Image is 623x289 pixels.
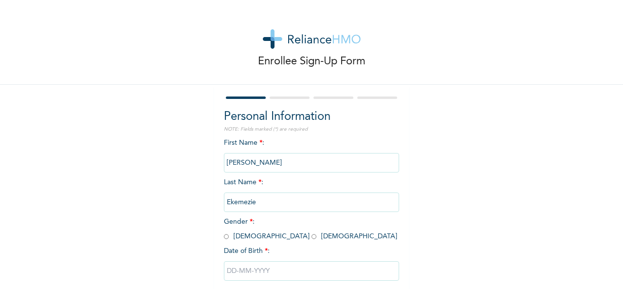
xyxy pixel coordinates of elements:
span: Gender : [DEMOGRAPHIC_DATA] [DEMOGRAPHIC_DATA] [224,218,397,240]
span: Date of Birth : [224,246,270,256]
input: Enter your last name [224,193,399,212]
span: Last Name : [224,179,399,206]
input: Enter your first name [224,153,399,173]
span: First Name : [224,139,399,166]
p: Enrollee Sign-Up Form [258,54,366,70]
img: logo [263,29,361,49]
input: DD-MM-YYYY [224,261,399,281]
p: NOTE: Fields marked (*) are required [224,126,399,133]
h2: Personal Information [224,108,399,126]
